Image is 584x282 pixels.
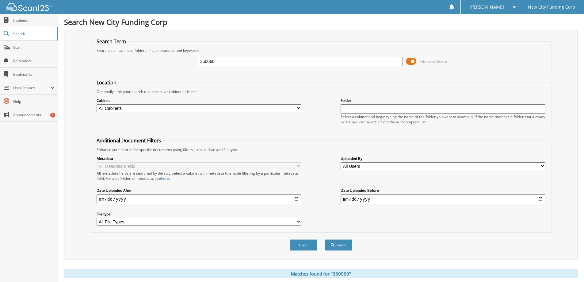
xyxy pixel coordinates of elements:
[341,114,545,125] div: Select a cabinet and begin typing the name of the folder you want to search in. If the name match...
[94,79,120,86] legend: Location
[420,59,447,64] span: Advanced Search
[528,5,575,9] span: New City Funding Corp
[97,156,301,161] label: Metadata
[341,194,545,204] input: end
[64,17,578,27] h1: Search New City Funding Corp
[97,188,301,193] label: Date Uploaded After
[94,89,548,94] div: Optionally limit your search to a particular cabinet or folder
[13,85,50,91] span: User Reports
[97,171,301,181] div: All metadata fields are searched by default. Select a cabinet with metadata to enable filtering b...
[97,194,301,204] input: start
[290,239,317,251] button: Clear
[50,113,55,118] div: 1
[13,31,54,37] span: Search
[94,38,129,45] legend: Search Term
[94,147,548,152] div: Enhance your search for specific documents using filters such as date and file type.
[97,211,301,217] label: File type
[13,112,55,118] span: Announcements
[341,156,545,161] label: Uploaded By
[161,176,169,181] a: here
[325,239,352,251] button: Search
[13,18,55,23] span: Cabinets
[13,45,55,50] span: Scan
[97,98,301,103] label: Cabinet
[13,58,55,64] span: Reminders
[13,99,55,104] span: Help
[13,72,55,77] span: Bookmarks
[94,137,164,144] legend: Additional Document Filters
[64,269,578,278] div: Matches found for "350060"
[341,188,545,193] label: Date Uploaded Before
[94,48,548,53] div: Searches all cabinets, folders, files, metadata, and keywords
[470,5,504,9] span: [PERSON_NAME]
[6,3,52,11] img: scan123-logo-white.svg
[341,98,545,103] label: Folder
